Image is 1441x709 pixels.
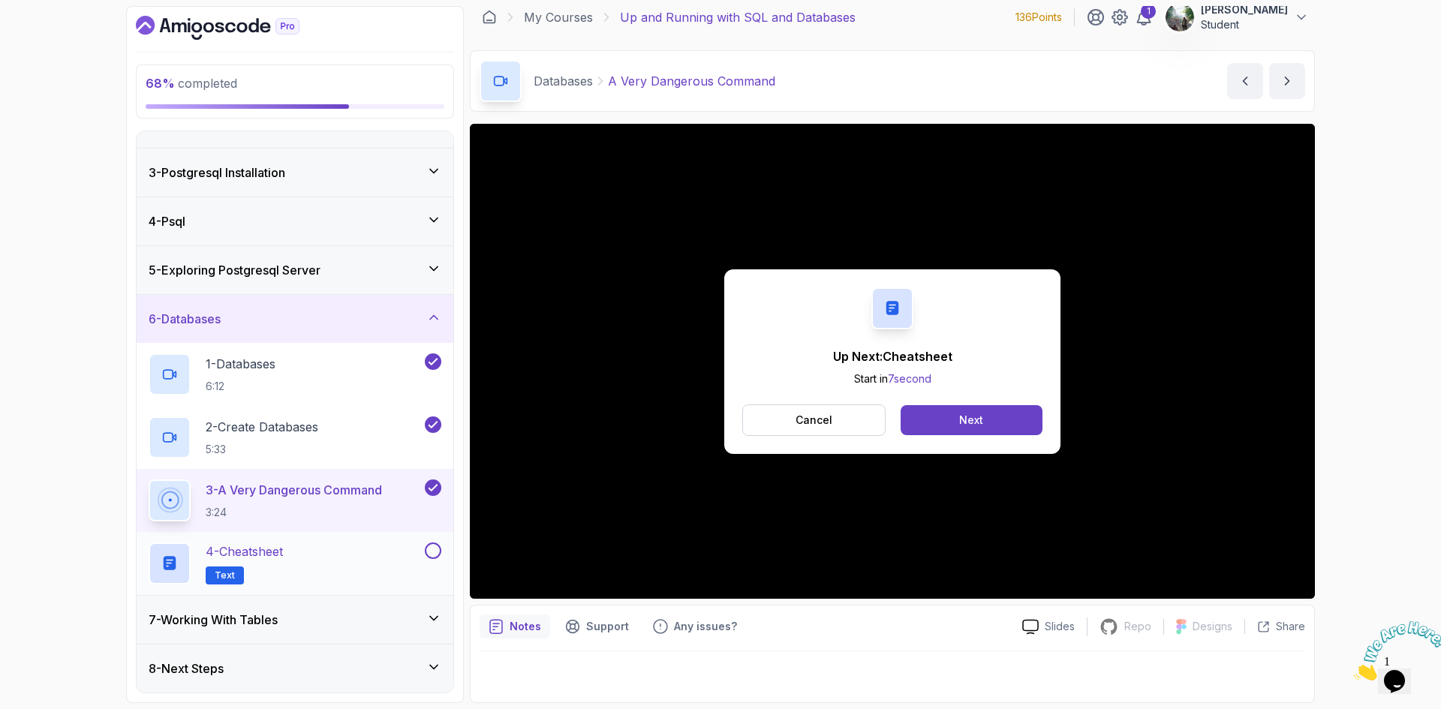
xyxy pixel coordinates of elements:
a: Slides [1010,619,1087,635]
div: 1 [1141,4,1156,19]
button: Share [1244,619,1305,634]
iframe: chat widget [1348,615,1441,686]
p: Up and Running with SQL and Databases [620,8,856,26]
p: [PERSON_NAME] [1201,2,1288,17]
p: Any issues? [674,619,737,634]
span: 68 % [146,76,175,91]
p: Slides [1045,619,1075,634]
a: Dashboard [136,16,334,40]
p: 2 - Create Databases [206,418,318,436]
button: 1-Databases6:12 [149,353,441,395]
h3: 7 - Working With Tables [149,611,278,629]
button: 4-Psql [137,197,453,245]
button: previous content [1227,63,1263,99]
button: 4-CheatsheetText [149,542,441,584]
img: user profile image [1166,3,1194,32]
p: Student [1201,17,1288,32]
p: 5:33 [206,442,318,457]
span: completed [146,76,237,91]
p: 136 Points [1015,10,1062,25]
p: Up Next: Cheatsheet [833,347,952,365]
button: 5-Exploring Postgresql Server [137,246,453,294]
button: 8-Next Steps [137,644,453,692]
h3: 4 - Psql [149,212,185,230]
button: 3-Postgresql Installation [137,149,453,197]
button: 2-Create Databases5:33 [149,416,441,458]
p: Share [1276,619,1305,634]
p: Repo [1124,619,1151,634]
img: Chat attention grabber [6,6,99,65]
h3: 3 - Postgresql Installation [149,164,285,182]
p: 3 - A Very Dangerous Command [206,481,382,499]
a: 1 [1135,8,1153,26]
p: Databases [534,72,593,90]
p: Start in [833,371,952,386]
button: Cancel [742,404,886,436]
h3: 5 - Exploring Postgresql Server [149,261,320,279]
span: Text [215,569,235,581]
p: 1 - Databases [206,355,275,373]
h3: 8 - Next Steps [149,659,224,677]
p: Notes [510,619,541,634]
button: 3-A Very Dangerous Command3:24 [149,479,441,521]
button: 6-Databases [137,295,453,343]
p: Cancel [796,413,832,428]
p: Support [586,619,629,634]
button: Next [901,405,1042,435]
a: My Courses [524,8,593,26]
button: Feedback button [644,614,746,638]
div: Next [959,413,983,428]
button: user profile image[PERSON_NAME]Student [1165,2,1309,32]
span: 1 [6,6,12,19]
p: Designs [1193,619,1232,634]
p: 6:12 [206,379,275,394]
button: notes button [480,614,550,638]
button: Support button [556,614,638,638]
h3: 6 - Databases [149,310,221,328]
p: 3:24 [206,505,382,520]
iframe: 3 - A Very Dangerous Command [470,124,1315,599]
button: next content [1269,63,1305,99]
p: 4 - Cheatsheet [206,542,283,560]
p: A Very Dangerous Command [608,72,775,90]
a: Dashboard [482,10,497,25]
span: 7 second [888,372,931,385]
button: 7-Working With Tables [137,596,453,644]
